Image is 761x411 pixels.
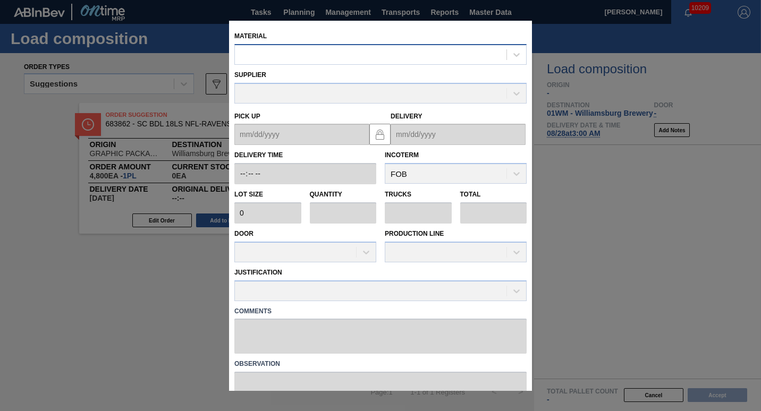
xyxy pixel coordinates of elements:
[385,151,419,159] label: Incoterm
[234,148,376,163] label: Delivery Time
[310,191,342,198] label: Quantity
[391,112,422,119] label: Delivery
[234,230,253,237] label: Door
[385,191,411,198] label: Trucks
[374,127,386,140] img: locked
[234,32,267,40] label: Material
[460,191,481,198] label: Total
[234,268,282,276] label: Justification
[391,124,526,145] input: mm/dd/yyyy
[234,71,266,79] label: Supplier
[234,356,527,372] label: Observation
[369,123,391,144] button: locked
[234,124,369,145] input: mm/dd/yyyy
[234,303,527,319] label: Comments
[234,187,301,202] label: Lot size
[234,112,260,119] label: Pick up
[385,230,444,237] label: Production Line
